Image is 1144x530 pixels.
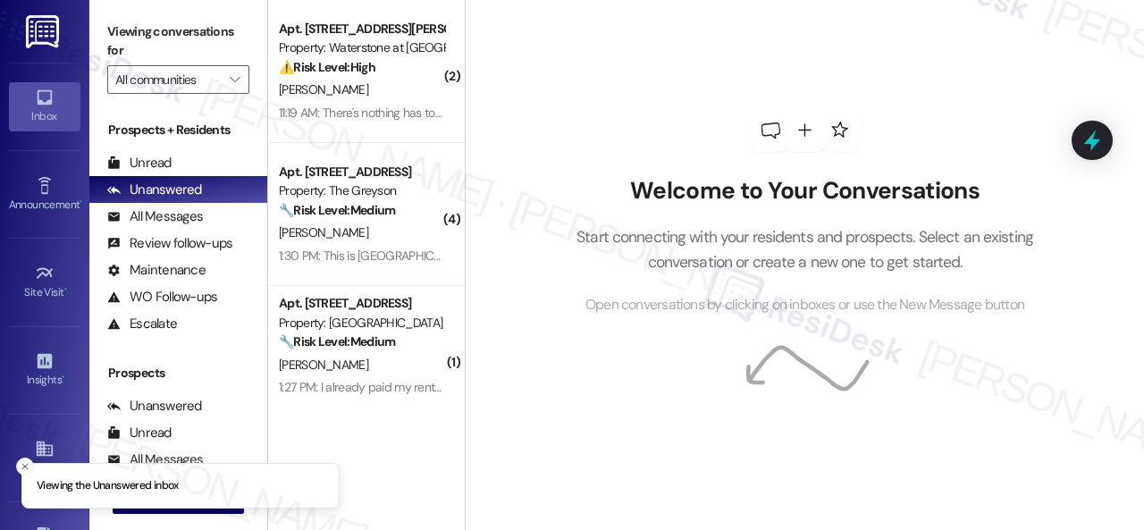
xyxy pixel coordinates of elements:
div: Property: [GEOGRAPHIC_DATA] [279,314,444,332]
a: Inbox [9,82,80,130]
div: Prospects + Residents [89,121,267,139]
div: WO Follow-ups [107,288,217,307]
div: Property: The Greyson [279,181,444,200]
label: Viewing conversations for [107,18,249,65]
span: [PERSON_NAME] [279,81,368,97]
div: All Messages [107,207,203,226]
div: Unread [107,424,172,442]
input: All communities [115,65,221,94]
img: ResiDesk Logo [26,15,63,48]
div: Archived on [DATE] [277,399,446,421]
div: Review follow-ups [107,234,232,253]
span: • [62,371,64,383]
div: Apt. [STREET_ADDRESS][PERSON_NAME] [279,20,444,38]
strong: 🔧 Risk Level: Medium [279,333,395,349]
strong: ⚠️ Risk Level: High [279,59,375,75]
span: • [64,283,67,296]
div: Prospects [89,364,267,383]
div: Apt. [STREET_ADDRESS] [279,163,444,181]
i:  [230,72,240,87]
p: Viewing the Unanswered inbox [37,478,179,494]
span: [PERSON_NAME] [279,357,368,373]
button: Close toast [16,458,34,475]
span: • [80,196,82,208]
div: Maintenance [107,261,206,280]
div: 11:19 AM: There's nothing has to be done on my end right? [279,105,572,121]
a: Insights • [9,346,80,394]
div: Unanswered [107,181,202,199]
div: 1:30 PM: This is [GEOGRAPHIC_DATA]! Text [PERSON_NAME] at [PHONE_NUMBER] [279,248,705,264]
a: Site Visit • [9,258,80,307]
span: [PERSON_NAME] [279,224,368,240]
span: Open conversations by clicking on inboxes or use the New Message button [585,294,1024,316]
h2: Welcome to Your Conversations [550,177,1061,206]
a: Buildings [9,433,80,482]
strong: 🔧 Risk Level: Medium [279,202,395,218]
p: Start connecting with your residents and prospects. Select an existing conversation or create a n... [550,224,1061,275]
div: Unread [107,154,172,172]
div: Unanswered [107,397,202,416]
div: Property: Waterstone at [GEOGRAPHIC_DATA] [279,38,444,57]
div: Apt. [STREET_ADDRESS] [279,294,444,313]
div: Escalate [107,315,177,333]
div: 1:27 PM: I already paid my rent in full . [279,379,468,395]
